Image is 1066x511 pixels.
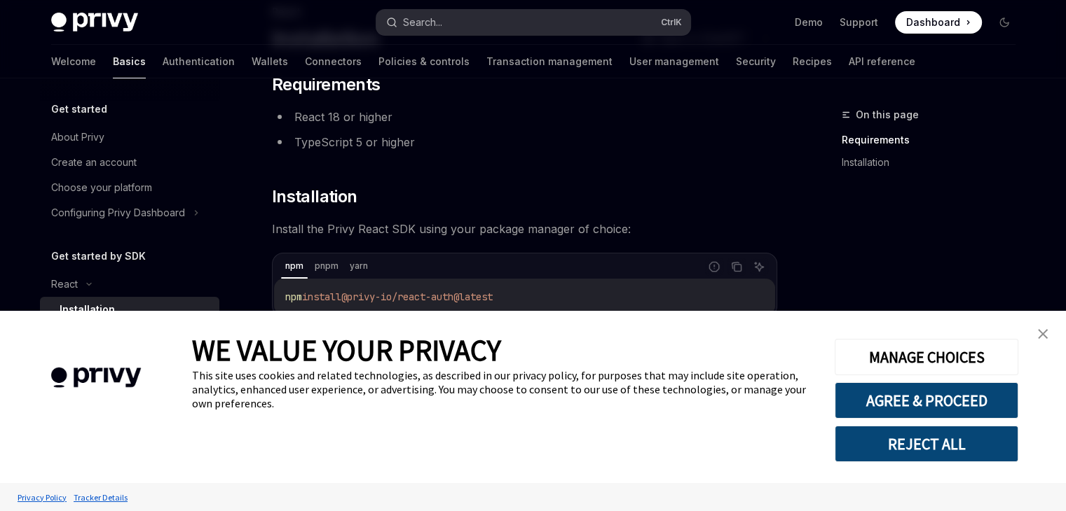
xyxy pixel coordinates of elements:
[895,11,982,34] a: Dashboard
[163,45,235,78] a: Authentication
[341,290,493,303] span: @privy-io/react-auth@latest
[40,297,219,322] a: Installation
[310,258,343,274] div: pnpm
[285,290,302,303] span: npm
[272,132,777,152] li: TypeScript 5 or higher
[272,185,357,208] span: Installation
[14,485,70,510] a: Privacy Policy
[51,13,138,32] img: dark logo
[51,276,78,293] div: React
[70,485,131,510] a: Tracker Details
[736,45,776,78] a: Security
[51,204,185,221] div: Configuring Privy Dashboard
[192,368,814,410] div: This site uses cookies and related technologies, as described in our privacy policy, for purposes...
[302,290,341,303] span: install
[51,45,96,78] a: Welcome
[376,10,690,35] button: Search...CtrlK
[906,15,960,29] span: Dashboard
[51,179,152,196] div: Choose your platform
[793,45,832,78] a: Recipes
[993,11,1016,34] button: Toggle dark mode
[346,258,372,274] div: yarn
[21,347,171,408] img: company logo
[113,45,146,78] a: Basics
[51,101,107,118] h5: Get started
[661,17,682,28] span: Ctrl K
[51,154,137,171] div: Create an account
[705,258,723,276] button: Report incorrect code
[40,125,219,150] a: About Privy
[835,426,1018,462] button: REJECT ALL
[281,258,308,274] div: npm
[835,339,1018,375] button: MANAGE CHOICES
[727,258,746,276] button: Copy the contents from the code block
[835,382,1018,419] button: AGREE & PROCEED
[842,129,1027,151] a: Requirements
[629,45,719,78] a: User management
[252,45,288,78] a: Wallets
[192,332,501,368] span: WE VALUE YOUR PRIVACY
[272,73,381,96] span: Requirements
[60,301,115,318] div: Installation
[750,258,768,276] button: Ask AI
[856,106,919,123] span: On this page
[486,45,613,78] a: Transaction management
[305,45,362,78] a: Connectors
[1029,320,1057,348] a: close banner
[51,129,104,146] div: About Privy
[795,15,823,29] a: Demo
[849,45,915,78] a: API reference
[1038,329,1048,339] img: close banner
[378,45,470,78] a: Policies & controls
[51,248,146,265] h5: Get started by SDK
[40,150,219,175] a: Create an account
[272,107,777,127] li: React 18 or higher
[840,15,878,29] a: Support
[40,175,219,200] a: Choose your platform
[842,151,1027,174] a: Installation
[403,14,442,31] div: Search...
[272,219,777,239] span: Install the Privy React SDK using your package manager of choice:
